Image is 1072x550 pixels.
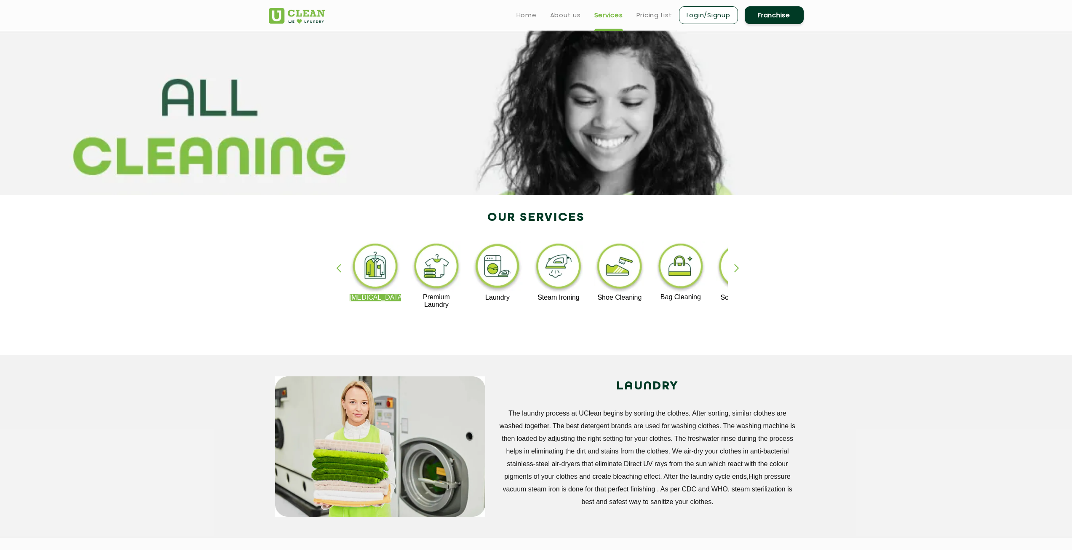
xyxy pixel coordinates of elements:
[411,241,462,293] img: premium_laundry_cleaning_11zon.webp
[498,407,797,508] p: The laundry process at UClean begins by sorting the clothes. After sorting, similar clothes are w...
[594,241,646,294] img: shoe_cleaning_11zon.webp
[533,294,585,301] p: Steam Ironing
[716,294,767,301] p: Sofa Cleaning
[745,6,804,24] a: Franchise
[275,376,485,517] img: service_main_image_11zon.webp
[550,10,581,20] a: About us
[655,241,707,293] img: bag_cleaning_11zon.webp
[350,241,401,294] img: dry_cleaning_11zon.webp
[533,241,585,294] img: steam_ironing_11zon.webp
[594,294,646,301] p: Shoe Cleaning
[655,293,707,301] p: Bag Cleaning
[472,241,524,294] img: laundry_cleaning_11zon.webp
[636,10,672,20] a: Pricing List
[269,8,325,24] img: UClean Laundry and Dry Cleaning
[594,10,623,20] a: Services
[411,293,462,309] p: Premium Laundry
[350,294,401,301] p: [MEDICAL_DATA]
[716,241,767,294] img: sofa_cleaning_11zon.webp
[679,6,738,24] a: Login/Signup
[498,376,797,397] h2: LAUNDRY
[472,294,524,301] p: Laundry
[516,10,537,20] a: Home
